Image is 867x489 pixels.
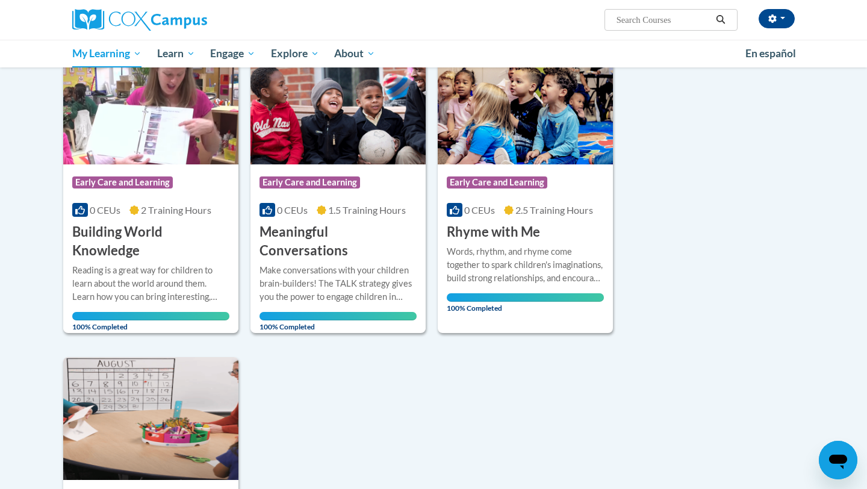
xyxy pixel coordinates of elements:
[72,312,229,320] div: Your progress
[515,204,593,216] span: 2.5 Training Hours
[447,245,604,285] div: Words, rhythm, and rhyme come together to spark children's imaginations, build strong relationshi...
[259,312,417,320] div: Your progress
[271,46,319,61] span: Explore
[63,357,238,480] img: Course Logo
[141,204,211,216] span: 2 Training Hours
[438,42,613,164] img: Course Logo
[72,223,229,260] h3: Building World Knowledge
[157,46,195,61] span: Learn
[438,42,613,333] a: Course LogoEarly Care and Learning0 CEUs2.5 Training Hours Rhyme with MeWords, rhythm, and rhyme ...
[259,312,417,331] span: 100% Completed
[759,9,795,28] button: Account Settings
[202,40,263,67] a: Engage
[63,42,238,164] img: Course Logo
[334,46,375,61] span: About
[64,40,149,67] a: My Learning
[63,42,238,333] a: Course LogoEarly Care and Learning0 CEUs2 Training Hours Building World KnowledgeReading is a gre...
[712,13,730,27] button: Search
[447,176,547,188] span: Early Care and Learning
[819,441,857,479] iframe: Button to launch messaging window
[328,204,406,216] span: 1.5 Training Hours
[149,40,203,67] a: Learn
[54,40,813,67] div: Main menu
[72,9,207,31] img: Cox Campus
[447,293,604,313] span: 100% Completed
[259,176,360,188] span: Early Care and Learning
[259,264,417,304] div: Make conversations with your children brain-builders! The TALK strategy gives you the power to en...
[250,42,426,333] a: Course LogoEarly Care and Learning0 CEUs1.5 Training Hours Meaningful ConversationsMake conversat...
[615,13,712,27] input: Search Courses
[210,46,255,61] span: Engage
[72,264,229,304] div: Reading is a great way for children to learn about the world around them. Learn how you can bring...
[72,176,173,188] span: Early Care and Learning
[738,41,804,66] a: En español
[90,204,120,216] span: 0 CEUs
[745,47,796,60] span: En español
[277,204,308,216] span: 0 CEUs
[72,9,301,31] a: Cox Campus
[447,293,604,302] div: Your progress
[327,40,384,67] a: About
[72,312,229,331] span: 100% Completed
[250,42,426,164] img: Course Logo
[447,223,540,241] h3: Rhyme with Me
[259,223,417,260] h3: Meaningful Conversations
[464,204,495,216] span: 0 CEUs
[263,40,327,67] a: Explore
[72,46,141,61] span: My Learning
